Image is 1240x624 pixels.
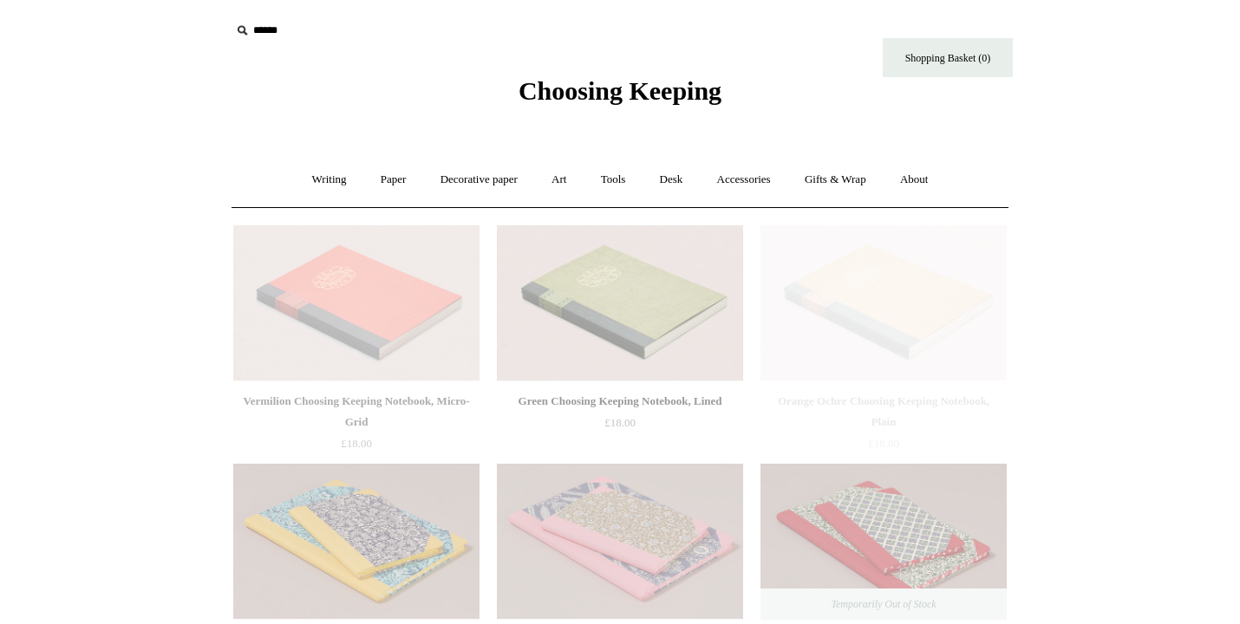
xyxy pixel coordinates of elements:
[813,588,953,620] span: Temporarily Out of Stock
[536,157,582,203] a: Art
[760,464,1007,620] a: Hardback "Composition Ledger" Notebook, Red Spine Hardback "Composition Ledger" Notebook, Red Spi...
[501,391,739,412] div: Green Choosing Keeping Notebook, Lined
[585,157,642,203] a: Tools
[425,157,533,203] a: Decorative paper
[497,225,743,381] a: Green Choosing Keeping Notebook, Lined Green Choosing Keeping Notebook, Lined
[233,225,480,381] a: Vermilion Choosing Keeping Notebook, Micro-Grid Vermilion Choosing Keeping Notebook, Micro-Grid
[341,437,372,450] span: £18.00
[365,157,422,203] a: Paper
[497,464,743,620] img: Hardback "Composition Ledger" Notebook, Baby Pink Spine
[297,157,362,203] a: Writing
[233,391,480,462] a: Vermilion Choosing Keeping Notebook, Micro-Grid £18.00
[760,225,1007,381] img: Orange Ochre Choosing Keeping Notebook, Plain
[238,391,475,432] div: Vermilion Choosing Keeping Notebook, Micro-Grid
[497,464,743,620] a: Hardback "Composition Ledger" Notebook, Baby Pink Spine Hardback "Composition Ledger" Notebook, B...
[497,391,743,462] a: Green Choosing Keeping Notebook, Lined £18.00
[884,157,944,203] a: About
[519,90,721,102] a: Choosing Keeping
[497,225,743,381] img: Green Choosing Keeping Notebook, Lined
[760,225,1007,381] a: Orange Ochre Choosing Keeping Notebook, Plain Orange Ochre Choosing Keeping Notebook, Plain
[702,157,786,203] a: Accessories
[644,157,699,203] a: Desk
[760,464,1007,620] img: Hardback "Composition Ledger" Notebook, Red Spine
[604,416,636,429] span: £18.00
[233,225,480,381] img: Vermilion Choosing Keeping Notebook, Micro-Grid
[233,464,480,620] img: Hardback "Composition Ledger" Notebook, Bright Yellow Spine
[789,157,882,203] a: Gifts & Wrap
[233,464,480,620] a: Hardback "Composition Ledger" Notebook, Bright Yellow Spine Hardback "Composition Ledger" Noteboo...
[760,391,1007,462] a: Orange Ochre Choosing Keeping Notebook, Plain £18.00
[765,391,1002,432] div: Orange Ochre Choosing Keeping Notebook, Plain
[868,437,899,450] span: £18.00
[519,76,721,105] span: Choosing Keeping
[883,38,1013,77] a: Shopping Basket (0)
